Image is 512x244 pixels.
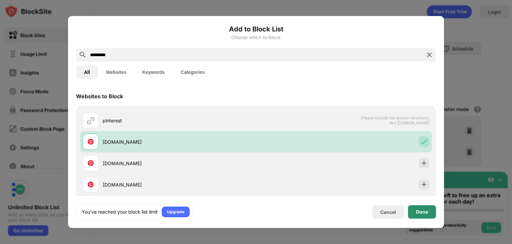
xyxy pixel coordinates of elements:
[103,160,256,167] div: [DOMAIN_NAME]
[87,138,95,146] img: favicons
[103,181,256,188] div: [DOMAIN_NAME]
[98,66,134,79] button: Websites
[82,209,158,215] div: You’ve reached your block list limit
[380,209,396,215] div: Cancel
[87,180,95,189] img: favicons
[76,24,436,34] h6: Add to Block List
[167,209,184,215] div: Upgrade
[425,51,433,59] img: search-close
[76,35,436,40] div: Choose which to block
[103,117,256,124] div: pinterest
[76,93,123,100] div: Websites to Block
[87,159,95,167] img: favicons
[103,138,256,145] div: [DOMAIN_NAME]
[76,66,98,79] button: All
[416,209,428,215] div: Done
[361,115,429,125] span: Please include full domain structure, like [DOMAIN_NAME]
[87,116,95,124] img: url.svg
[79,51,87,59] img: search.svg
[134,66,173,79] button: Keywords
[173,66,213,79] button: Categories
